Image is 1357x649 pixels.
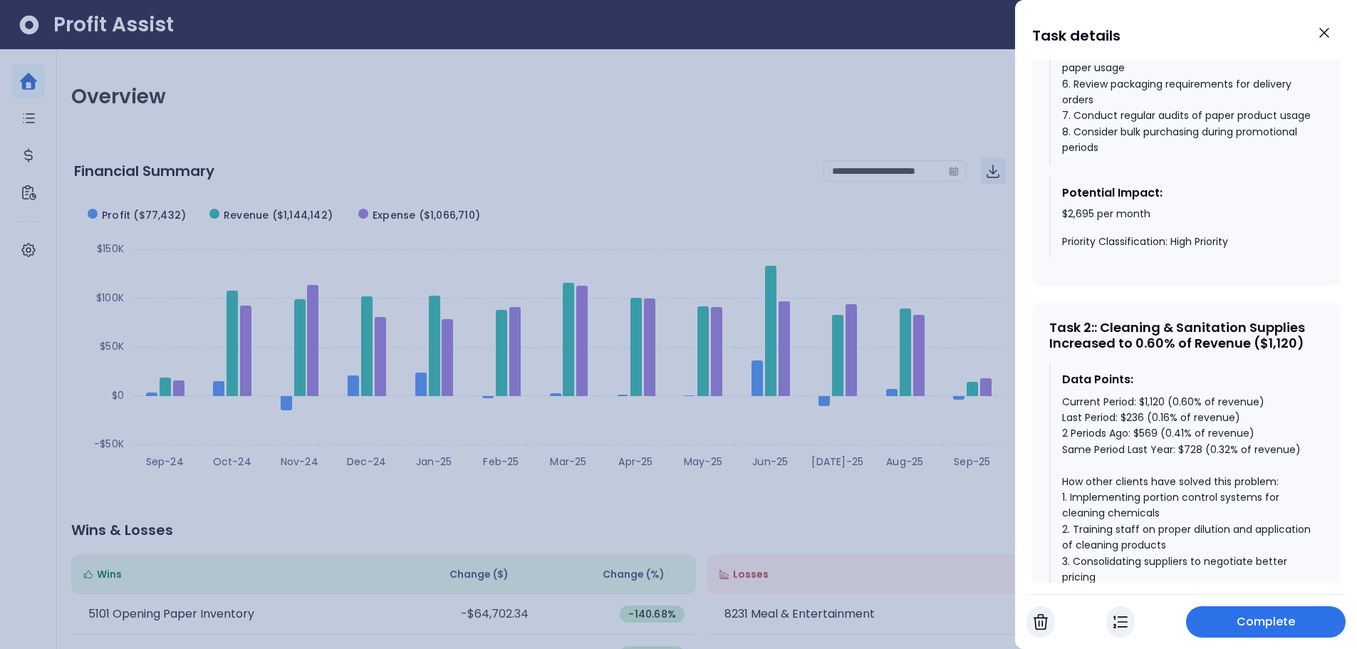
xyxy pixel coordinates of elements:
[1113,613,1128,630] img: In Progress
[1049,320,1323,351] div: Task 2 : : Cleaning & Sanitation Supplies Increased to 0.60% of Revenue ($1,120)
[1237,613,1296,630] span: Complete
[1062,371,1311,388] div: Data Points:
[1062,207,1311,249] div: $2,695 per month Priority Classification: High Priority
[1032,23,1121,48] h1: Task details
[1186,606,1346,638] button: Complete
[1062,185,1311,202] div: Potential Impact:
[1034,613,1048,630] img: Cancel Task
[1309,17,1340,48] button: Close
